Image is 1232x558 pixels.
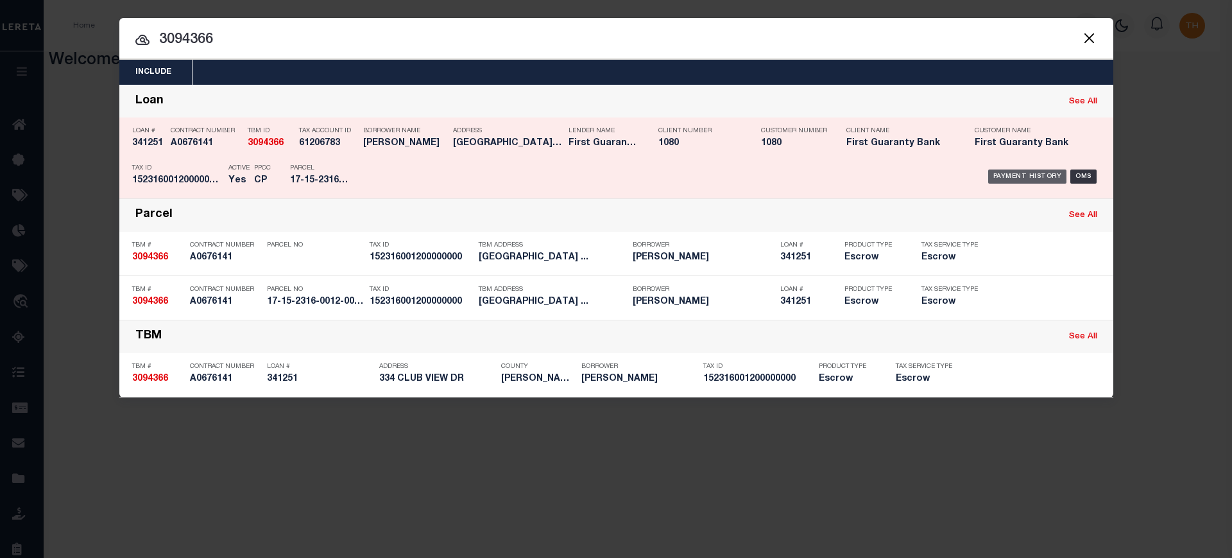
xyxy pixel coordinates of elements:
[761,138,825,149] h5: 1080
[370,241,472,249] p: Tax ID
[846,138,955,149] h5: First Guaranty Bank
[921,252,979,263] h5: Escrow
[132,297,168,306] strong: 3094366
[479,286,626,293] p: TBM Address
[844,286,902,293] p: Product Type
[228,164,250,172] p: Active
[633,297,774,308] h5: Timothy Gregis
[453,127,562,135] p: Address
[132,127,164,135] p: Loan #
[135,94,164,109] div: Loan
[370,297,472,308] h5: 152316001200000000
[190,252,261,263] h5: A0676141
[267,297,363,308] h5: 17-15-2316-0012-0000
[248,139,284,148] strong: 3094366
[190,363,261,371] p: Contract Number
[501,374,575,385] h5: Harrison
[921,241,979,249] p: Tax Service Type
[267,286,363,293] p: Parcel No
[844,297,902,308] h5: Escrow
[761,127,827,135] p: Customer Number
[780,286,838,293] p: Loan #
[988,170,1067,184] div: Payment History
[479,252,626,263] h5: 334 CLUB VIEW DR BRIDGEPORT WV ...
[780,241,838,249] p: Loan #
[190,374,261,385] h5: A0676141
[267,374,373,385] h5: 341251
[135,329,162,344] div: TBM
[132,363,184,371] p: TBM #
[190,297,261,308] h5: A0676141
[1069,211,1097,220] a: See All
[633,252,774,263] h5: Timothy Gregis
[633,241,774,249] p: Borrower
[363,138,447,149] h5: TIMOTHY GREGIS
[1069,98,1097,106] a: See All
[267,241,363,249] p: Parcel No
[119,29,1113,51] input: Start typing...
[780,297,838,308] h5: 341251
[896,374,960,385] h5: Escrow
[658,127,742,135] p: Client Number
[171,127,241,135] p: Contract Number
[299,127,357,135] p: Tax Account ID
[248,127,293,135] p: TBM ID
[479,297,626,308] h5: 334 CLUB VIEW DR BRIDGEPORT WV ...
[479,241,626,249] p: TBM Address
[132,374,184,385] h5: 3094366
[921,286,979,293] p: Tax Service Type
[132,241,184,249] p: TBM #
[846,127,955,135] p: Client Name
[132,297,184,308] h5: 3094366
[819,363,877,371] p: Product Type
[453,138,562,149] h5: 334 CLUB VIEW DR BRIDGEPORT WV ...
[190,286,261,293] p: Contract Number
[658,138,742,149] h5: 1080
[780,252,838,263] h5: 341251
[844,252,902,263] h5: Escrow
[132,175,222,186] h5: 152316001200000000
[379,363,495,371] p: Address
[299,138,357,149] h5: 61206783
[370,252,472,263] h5: 152316001200000000
[975,127,1084,135] p: Customer Name
[819,374,877,385] h5: Escrow
[132,253,168,262] strong: 3094366
[135,208,173,223] div: Parcel
[190,241,261,249] p: Contract Number
[501,363,575,371] p: County
[254,175,271,186] h5: CP
[569,127,639,135] p: Lender Name
[581,374,697,385] h5: Timothy Gregis
[132,286,184,293] p: TBM #
[119,60,187,85] button: Include
[370,286,472,293] p: Tax ID
[132,252,184,263] h5: 3094366
[171,138,241,149] h5: A0676141
[132,164,222,172] p: Tax ID
[267,363,373,371] p: Loan #
[844,241,902,249] p: Product Type
[703,363,812,371] p: Tax ID
[290,164,348,172] p: Parcel
[569,138,639,149] h5: First Guaranty Bank
[254,164,271,172] p: PPCC
[703,374,812,385] h5: 152316001200000000
[132,138,164,149] h5: 341251
[896,363,960,371] p: Tax Service Type
[228,175,248,186] h5: Yes
[1081,30,1098,46] button: Close
[363,127,447,135] p: Borrower Name
[633,286,774,293] p: Borrower
[248,138,293,149] h5: 3094366
[379,374,495,385] h5: 334 CLUB VIEW DR
[1070,170,1097,184] div: OMS
[132,374,168,383] strong: 3094366
[1069,333,1097,341] a: See All
[975,138,1084,149] h5: First Guaranty Bank
[581,363,697,371] p: Borrower
[290,175,348,186] h5: 17-15-2316-0012-0000
[921,297,979,308] h5: Escrow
